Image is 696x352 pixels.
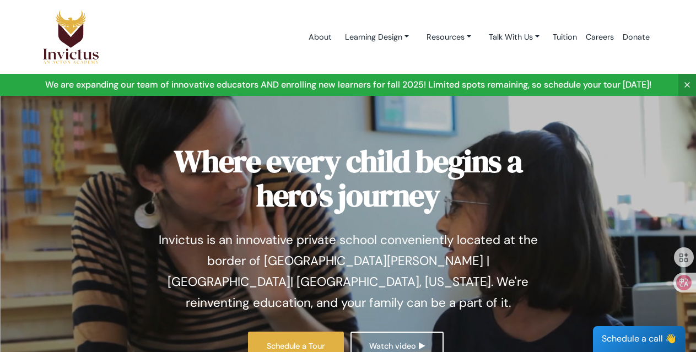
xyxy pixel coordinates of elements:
[593,326,685,352] div: Schedule a call 👋
[147,144,549,212] h1: Where every child begins a hero's journey
[581,14,618,61] a: Careers
[480,27,548,47] a: Talk With Us
[418,27,480,47] a: Resources
[147,230,549,313] p: Invictus is an innovative private school conveniently located at the border of [GEOGRAPHIC_DATA][...
[336,27,418,47] a: Learning Design
[548,14,581,61] a: Tuition
[42,9,100,64] img: Logo
[618,14,654,61] a: Donate
[304,14,336,61] a: About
